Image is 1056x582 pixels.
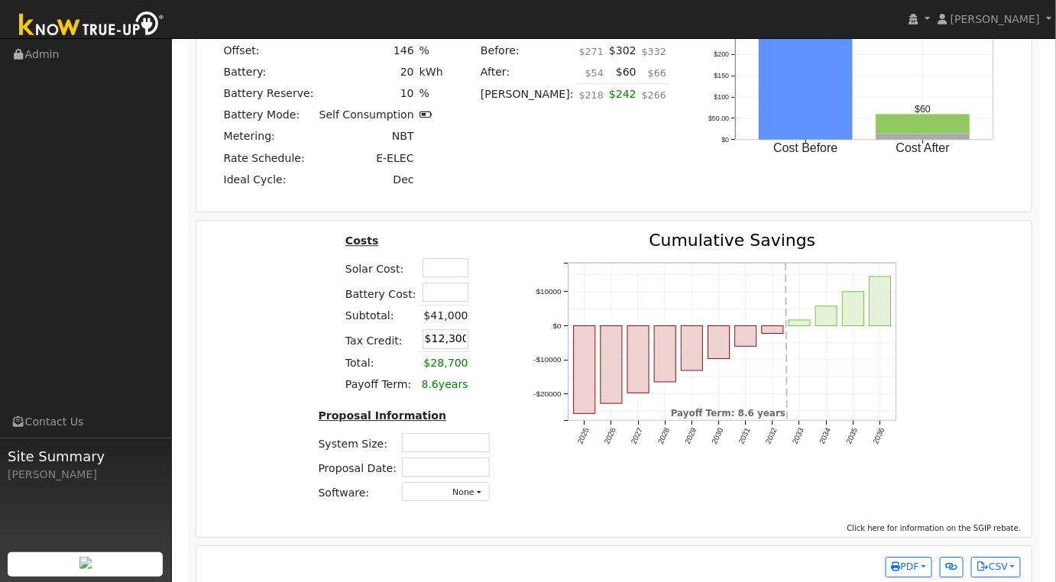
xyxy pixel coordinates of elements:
td: NBT [316,126,416,147]
td: % [416,40,445,61]
td: $218 [576,83,606,114]
rect: onclick="" [763,325,784,333]
rect: onclick="" [816,306,837,325]
span: [PERSON_NAME] [951,13,1040,25]
text: 2034 [818,426,834,445]
td: $60 [607,61,640,83]
rect: onclick="" [628,325,649,393]
rect: onclick="" [876,114,970,133]
u: Costs [345,234,379,247]
td: Tax Credit: [342,327,419,352]
td: Payoff Term: [342,373,419,395]
rect: onclick="" [735,325,756,346]
td: Battery Reserve: [221,83,316,105]
td: 146 [316,40,416,61]
rect: onclick="" [870,276,892,326]
span: Click here for information on the SGIP rebate. [847,524,1022,532]
text: 2032 [764,426,779,445]
text: 2036 [872,426,887,445]
td: Subtotal: [342,305,419,327]
span: Site Summary [8,446,164,467]
td: E-ELEC [316,147,416,169]
td: Ideal Cycle: [221,169,316,190]
u: Proposal Information [319,409,447,422]
td: 10 [316,83,416,105]
text: $0 [553,321,562,329]
td: $302 [607,40,640,61]
td: $332 [639,40,669,61]
button: None [402,482,490,501]
td: 20 [316,61,416,82]
td: After: [478,61,577,83]
td: $266 [639,83,669,114]
button: PDF [886,557,932,578]
td: $66 [639,61,669,83]
img: retrieve [79,557,92,569]
td: kWh [416,61,445,82]
text: 2035 [845,426,860,445]
td: % [416,83,445,105]
td: Proposal Date: [316,454,400,479]
text: 2031 [737,426,753,445]
div: [PERSON_NAME] [8,467,164,483]
text: $150 [714,72,730,79]
text: $60 [915,104,931,115]
td: Before: [478,40,577,61]
text: -$20000 [533,390,562,398]
td: $28,700 [419,352,471,374]
span: 8.6 [422,378,439,390]
td: $41,000 [419,305,471,327]
rect: onclick="" [708,325,730,358]
text: 2026 [603,426,618,445]
td: [PERSON_NAME]: [478,83,577,114]
text: Payoff Term: 8.6 years [671,408,786,419]
td: Metering: [221,126,316,147]
span: Dec [394,173,414,186]
text: $0 [721,136,729,144]
text: 2025 [576,426,591,445]
td: Rate Schedule: [221,147,316,169]
td: $242 [607,83,640,114]
td: Self Consumption [316,105,416,126]
text: $10000 [536,287,562,296]
span: PDF [892,561,919,572]
text: $200 [714,50,730,58]
td: Software: [316,480,400,504]
rect: onclick="" [574,325,595,413]
text: 2027 [630,426,645,445]
text: -$10000 [533,355,562,364]
td: Battery Cost: [342,280,419,306]
rect: onclick="" [682,325,703,370]
rect: onclick="" [759,11,853,140]
button: Generate Report Link [940,557,964,578]
td: $271 [576,40,606,61]
text: 2029 [684,426,699,445]
td: Solar Cost: [342,256,419,280]
td: years [419,373,471,395]
td: System Size: [316,430,400,454]
rect: onclick="" [789,320,811,326]
rect: onclick="" [876,133,970,139]
td: Battery: [221,61,316,82]
text: $50.00 [708,115,729,122]
td: $54 [576,61,606,83]
img: Know True-Up [11,8,172,43]
td: Offset: [221,40,316,61]
text: 2028 [656,426,672,445]
text: $100 [714,93,730,101]
text: Cost Before [773,141,838,154]
text: Cost After [896,141,951,154]
rect: onclick="" [843,291,864,325]
td: Battery Mode: [221,105,316,126]
text: Cumulative Savings [649,231,816,250]
rect: onclick="" [655,325,676,382]
button: CSV [971,557,1021,578]
td: Total: [342,352,419,374]
text: 2030 [711,426,726,445]
text: 2033 [792,426,807,445]
rect: onclick="" [601,325,622,403]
